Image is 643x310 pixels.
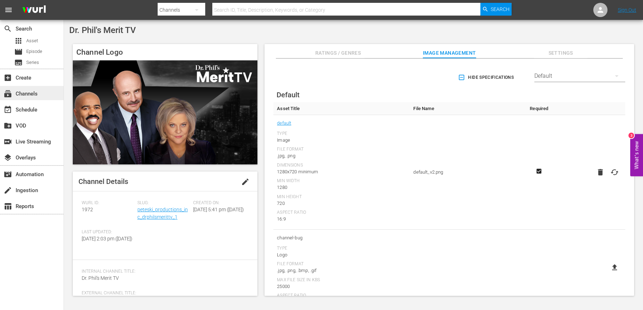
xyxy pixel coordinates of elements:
span: Last Updated: [82,229,134,235]
span: Automation [4,170,12,179]
div: 3 [628,132,634,138]
th: Required [525,102,554,115]
span: Create [4,74,12,82]
div: File Format [277,147,406,152]
span: Series [14,58,23,67]
div: Logo [277,251,406,259]
span: 1972 [82,207,93,212]
span: Image Management [423,49,476,58]
span: VOD [4,121,12,130]
span: Search [491,3,510,16]
span: Ratings / Genres [311,49,365,58]
th: Asset Title [273,102,410,115]
span: Series [26,59,39,66]
span: Settings [534,49,587,58]
div: Min Width [277,178,406,184]
span: Search [4,25,12,33]
button: edit [237,173,254,190]
div: 25000 [277,283,406,290]
span: Created On: [193,200,245,206]
button: Open Feedback Widget [630,134,643,176]
span: Internal Channel Title: [82,269,245,274]
span: [DATE] 2:03 pm ([DATE]) [82,236,132,241]
div: Type [277,131,406,137]
img: ans4CAIJ8jUAAAAAAAAAAAAAAAAAAAAAAAAgQb4GAAAAAAAAAAAAAAAAAAAAAAAAJMjXAAAAAAAAAAAAAAAAAAAAAAAAgAT5G... [17,2,51,18]
div: Type [277,246,406,251]
th: File Name [410,102,524,115]
button: Hide Specifications [457,67,517,87]
div: File Format [277,261,406,267]
span: menu [4,6,13,14]
span: Slug: [137,200,190,206]
div: Max File Size In Kbs [277,277,406,283]
span: Dr. Phil's Merit TV [82,275,119,281]
span: Overlays [4,153,12,162]
td: default_v2.png [410,115,524,230]
div: .jpg, .png [277,152,406,159]
svg: Required [535,168,543,174]
div: Default [534,66,625,86]
div: .jpg, .png, .bmp, .gif [277,267,406,274]
span: Dr. Phil's Merit TV [69,25,136,35]
span: Ingestion [4,186,12,195]
span: Hide Specifications [459,74,514,81]
a: peteski_productions_inc_drphilsmerittv_1 [137,207,188,220]
div: 1280 [277,184,406,191]
div: 16:9 [277,216,406,223]
span: Asset [14,37,23,45]
span: External Channel Title: [82,290,245,296]
div: Min Height [277,194,406,200]
h4: Channel Logo [73,44,257,60]
div: Aspect Ratio [277,210,406,216]
span: channel-bug [277,233,406,243]
span: [DATE] 5:41 pm ([DATE]) [193,207,244,212]
a: default [277,119,291,128]
div: Aspect Ratio [277,293,406,299]
span: Default [277,91,300,99]
div: 720 [277,200,406,207]
span: Episode [14,48,23,56]
span: Episode [26,48,42,55]
span: Reports [4,202,12,211]
div: Dimensions [277,163,406,168]
a: Sign Out [618,7,636,13]
div: 1280x720 minimum [277,168,406,175]
span: Live Streaming [4,137,12,146]
img: Dr. Phil's Merit TV [73,60,257,164]
span: edit [241,178,250,186]
span: Wurl ID: [82,200,134,206]
button: Search [480,3,512,16]
div: Image [277,137,406,144]
span: Schedule [4,105,12,114]
span: Asset [26,37,38,44]
span: Channels [4,89,12,98]
span: Channel Details [78,177,128,186]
